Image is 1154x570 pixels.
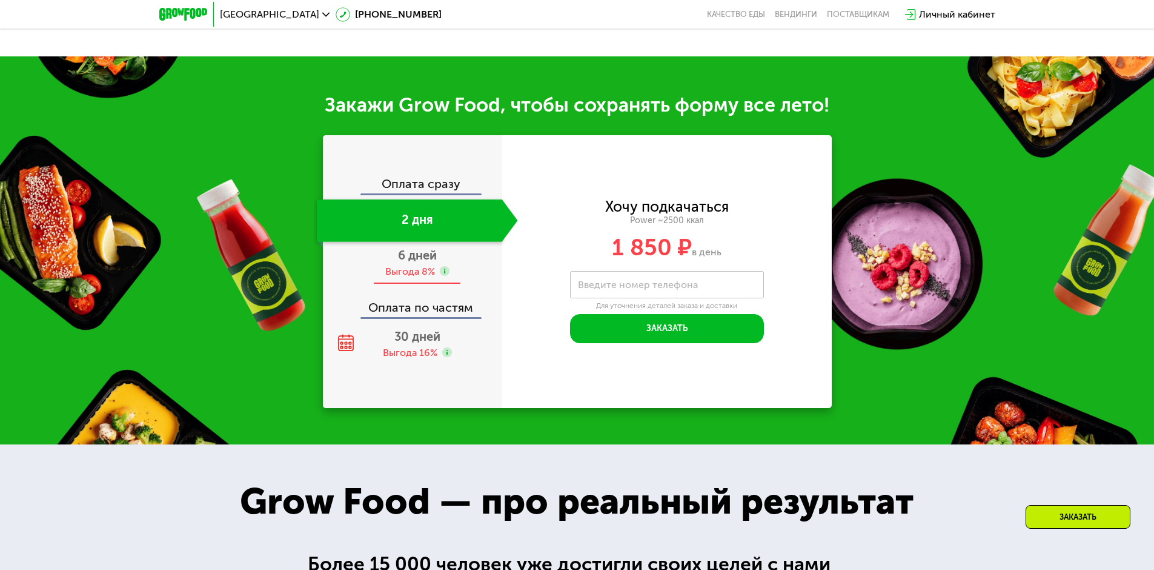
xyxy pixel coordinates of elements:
div: Power ~2500 ккал [502,215,832,226]
div: Личный кабинет [919,7,995,22]
div: Оплата сразу [324,178,502,193]
a: [PHONE_NUMBER] [336,7,442,22]
div: Grow Food — про реальный результат [213,474,940,529]
div: Хочу подкачаться [605,200,729,213]
button: Заказать [570,314,764,343]
div: Выгода 8% [385,265,435,278]
span: [GEOGRAPHIC_DATA] [220,10,319,19]
span: в день [692,246,721,258]
a: Качество еды [707,10,765,19]
div: Выгода 16% [383,346,437,360]
span: 30 дней [394,329,440,344]
span: 1 850 ₽ [612,233,692,261]
span: 6 дней [398,248,437,263]
div: Заказать [1026,505,1130,529]
div: Оплата по частям [324,289,502,317]
label: Введите номер телефона [578,281,698,288]
a: Вендинги [775,10,817,19]
div: поставщикам [827,10,889,19]
div: Для уточнения деталей заказа и доставки [570,301,764,311]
